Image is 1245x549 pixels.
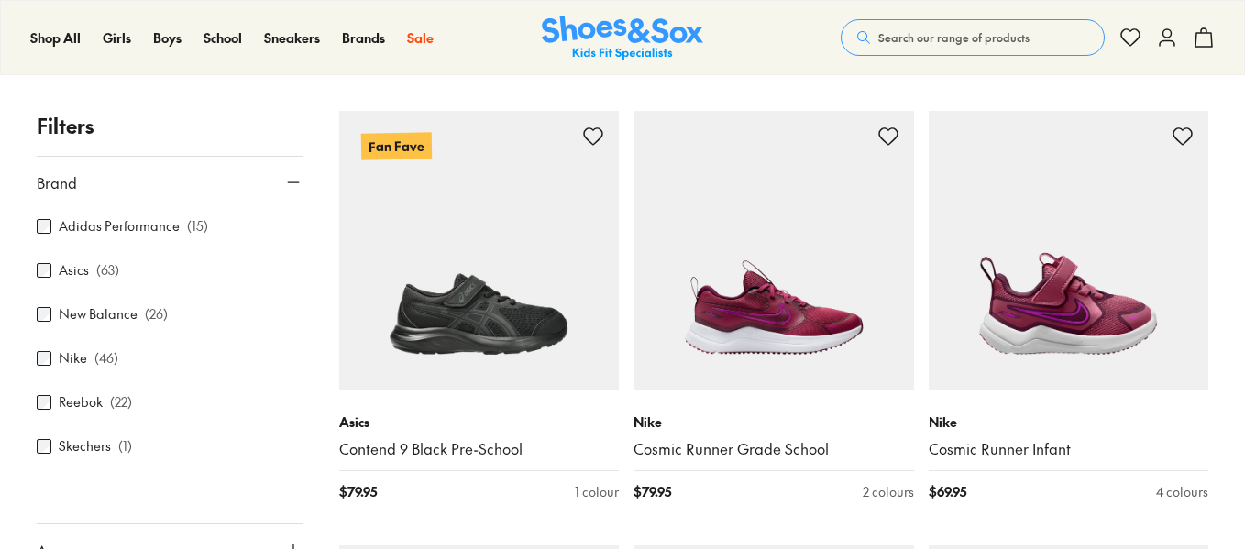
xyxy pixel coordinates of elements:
span: $ 79.95 [634,482,671,501]
a: Contend 9 Black Pre-School [339,439,620,459]
span: School [204,28,242,47]
button: Search our range of products [841,19,1105,56]
span: Sale [407,28,434,47]
span: Brand [37,171,77,193]
span: Sneakers [264,28,320,47]
p: Fan Fave [360,132,431,159]
label: New Balance [59,304,138,324]
span: Shop All [30,28,81,47]
a: Shop All [30,28,81,48]
p: ( 1 ) [118,436,132,456]
div: 4 colours [1156,482,1208,501]
a: Sneakers [264,28,320,48]
a: Fan Fave [339,111,620,391]
span: Girls [103,28,131,47]
button: Brand [37,157,303,208]
p: ( 63 ) [96,260,119,280]
span: $ 79.95 [339,482,377,501]
span: $ 69.95 [929,482,966,501]
a: Shoes & Sox [542,16,703,60]
p: Filters [37,111,303,141]
div: 2 colours [863,482,914,501]
a: Girls [103,28,131,48]
label: Nike [59,348,87,368]
label: Skechers [59,436,111,456]
p: ( 15 ) [187,216,208,236]
p: ( 26 ) [145,304,168,324]
div: 1 colour [575,482,619,501]
a: School [204,28,242,48]
p: ( 46 ) [94,348,118,368]
p: Asics [339,412,620,432]
a: Brands [342,28,385,48]
span: Boys [153,28,182,47]
p: Nike [634,412,914,432]
a: Cosmic Runner Infant [929,439,1209,459]
a: Sale [407,28,434,48]
a: Boys [153,28,182,48]
span: Brands [342,28,385,47]
a: Cosmic Runner Grade School [634,439,914,459]
label: Asics [59,260,89,280]
img: SNS_Logo_Responsive.svg [542,16,703,60]
span: Search our range of products [878,29,1030,46]
p: Nike [929,412,1209,432]
label: Reebok [59,392,103,412]
p: ( 22 ) [110,392,132,412]
label: Adidas Performance [59,216,180,236]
